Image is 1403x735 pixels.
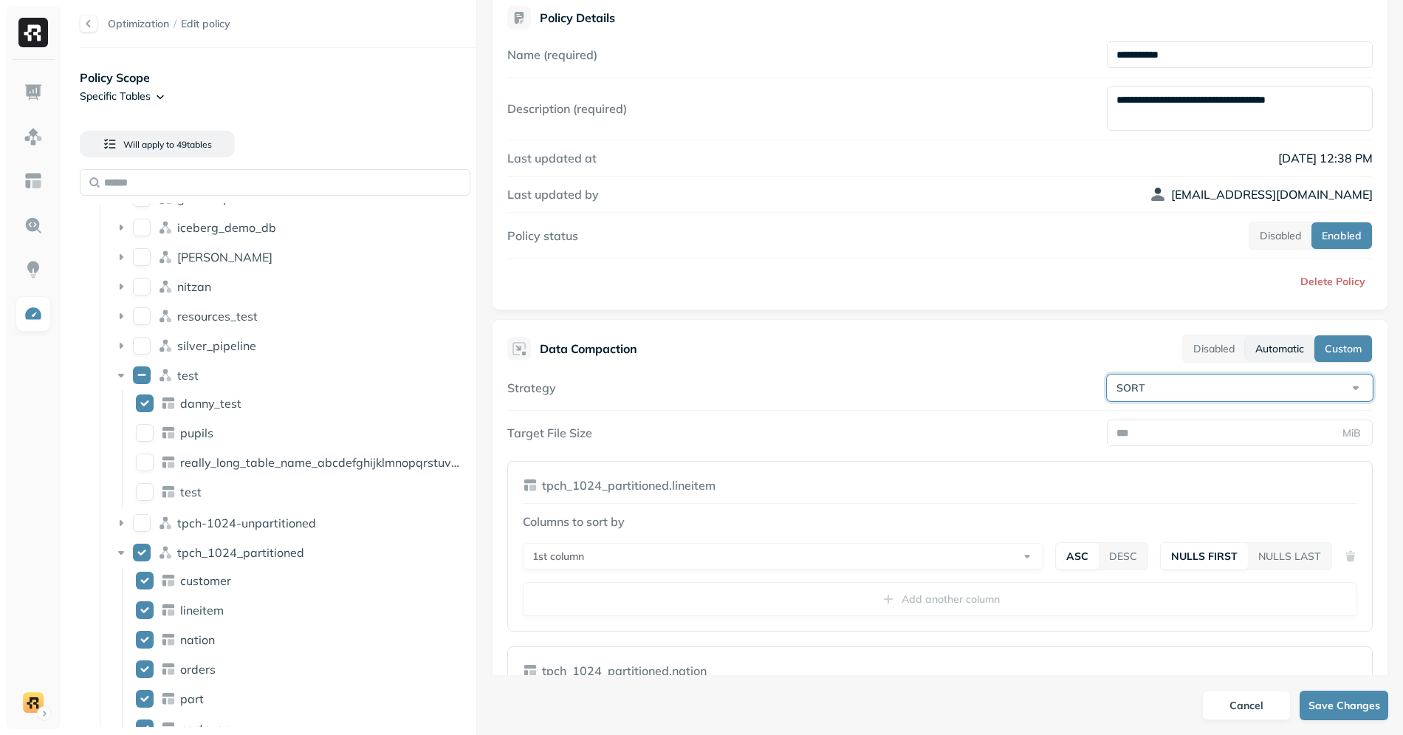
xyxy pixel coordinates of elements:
[507,187,599,202] label: Last updated by
[80,131,235,157] button: Will apply to 49tables
[136,660,154,678] button: orders
[177,368,199,383] p: test
[130,480,472,504] div: testtest
[130,657,472,681] div: ordersorders
[133,307,151,325] button: resources_test
[180,396,241,411] p: danny_test
[108,17,230,31] nav: breadcrumb
[133,544,151,561] button: tpch_1024_partitioned
[1289,268,1373,295] button: Delete Policy
[540,340,637,358] p: Data Compaction
[540,10,615,25] p: Policy Details
[180,485,202,499] p: test
[133,219,151,236] button: iceberg_demo_db
[108,541,471,564] div: tpch_1024_partitionedtpch_1024_partitioned
[180,691,204,706] p: part
[1300,691,1388,720] button: Save Changes
[181,17,230,31] span: Edit policy
[507,425,592,440] label: Target File Size
[108,17,169,30] a: Optimization
[133,278,151,295] button: nitzan
[180,603,224,618] span: lineitem
[177,545,304,560] span: tpch_1024_partitioned
[24,171,43,191] img: Asset Explorer
[180,573,231,588] p: customer
[1183,335,1245,362] button: Disabled
[180,455,555,470] span: really_long_table_name_abcdefghijklmnopqrstuvwxyz1234567890
[136,483,154,501] button: test
[542,662,707,680] p: tpch_1024_partitioned.nation
[177,338,256,353] p: silver_pipeline
[108,363,471,387] div: testtest
[108,216,471,239] div: iceberg_demo_dbiceberg_demo_db
[130,569,472,592] div: customercustomer
[123,139,174,150] span: Will apply to
[133,248,151,266] button: lee
[174,139,212,150] span: 49 table s
[23,692,44,713] img: demo
[177,516,316,530] p: tpch-1024-unpartitioned
[136,454,154,471] button: really_long_table_name_abcdefghijklmnopqrstuvwxyz1234567890
[136,631,154,649] button: nation
[177,309,258,324] p: resources_test
[1107,149,1373,167] p: [DATE] 12:38 PM
[507,228,578,243] label: Policy status
[24,216,43,235] img: Query Explorer
[177,279,211,294] p: nitzan
[24,304,43,324] img: Optimization
[24,83,43,102] img: Dashboard
[1248,543,1331,570] button: NULLS LAST
[180,425,213,440] p: pupils
[180,662,216,677] p: orders
[80,69,476,86] p: Policy Scope
[174,17,176,31] p: /
[1314,335,1372,362] button: Custom
[177,250,272,264] span: [PERSON_NAME]
[130,451,472,474] div: really_long_table_name_abcdefghijklmnopqrstuvwxyz1234567890really_long_table_name_abcdefghijklmno...
[18,18,48,47] img: Ryft
[108,511,471,535] div: tpch-1024-unpartitionedtpch-1024-unpartitioned
[136,394,154,412] button: danny_test
[130,421,472,445] div: pupilspupils
[136,601,154,619] button: lineitem
[130,392,472,415] div: danny_testdanny_test
[1202,691,1291,720] button: Cancel
[1171,185,1373,203] p: [EMAIL_ADDRESS][DOMAIN_NAME]
[180,455,466,470] p: really_long_table_name_abcdefghijklmnopqrstuvwxyz1234567890
[177,220,276,235] span: iceberg_demo_db
[133,337,151,355] button: silver_pipeline
[136,424,154,442] button: pupils
[1161,543,1248,570] button: NULLS FIRST
[130,628,472,652] div: nationnation
[24,127,43,146] img: Assets
[80,89,151,103] p: Specific Tables
[507,380,556,395] label: Strategy
[24,260,43,279] img: Insights
[136,690,154,708] button: part
[133,514,151,532] button: tpch-1024-unpartitioned
[1311,222,1372,249] button: Enabled
[108,275,471,298] div: nitzannitzan
[108,304,471,328] div: resources_testresources_test
[180,632,215,647] p: nation
[507,101,627,116] label: Description (required)
[130,687,472,711] div: partpart
[1245,335,1314,362] button: Automatic
[507,47,597,62] label: Name (required)
[1249,222,1311,249] button: Disabled
[507,151,597,165] label: Last updated at
[523,543,1043,570] button: 1st column
[1099,543,1148,570] button: DESC
[108,334,471,358] div: silver_pipelinesilver_pipeline
[108,245,471,269] div: lee[PERSON_NAME]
